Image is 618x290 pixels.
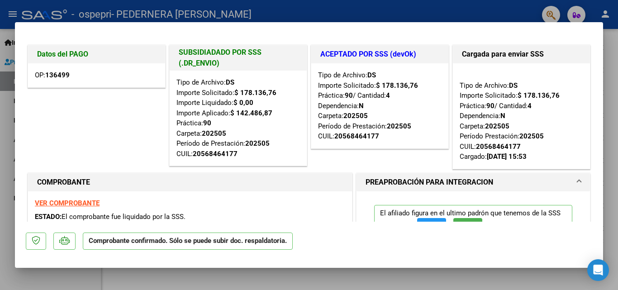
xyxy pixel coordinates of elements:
div: Open Intercom Messenger [587,259,609,281]
mat-expansion-panel-header: PREAPROBACIÓN PARA INTEGRACION [357,173,590,191]
h1: PREAPROBACIÓN PARA INTEGRACION [366,177,493,188]
strong: 4 [528,102,532,110]
strong: $ 142.486,87 [230,109,272,117]
strong: DS [226,78,234,86]
strong: DS [367,71,376,79]
strong: $ 178.136,76 [234,89,276,97]
h1: SUBSIDIADADO POR SSS (.DR_ENVIO) [179,47,298,69]
h1: Datos del PAGO [37,49,156,60]
div: 20568464177 [193,149,238,159]
span: ESTADO: [35,213,62,221]
strong: 202505 [343,112,368,120]
button: FTP [417,218,446,235]
strong: 90 [345,91,353,100]
div: 20568464177 [334,131,379,142]
p: Comprobante confirmado. Sólo se puede subir doc. respaldatoria. [83,233,293,250]
strong: [DATE] 15:53 [487,152,527,161]
strong: $ 178.136,76 [376,81,418,90]
strong: 4 [386,91,390,100]
strong: COMPROBANTE [37,178,90,186]
button: SSS [453,218,482,235]
div: Tipo de Archivo: Importe Solicitado: Práctica: / Cantidad: Dependencia: Carpeta: Período Prestaci... [460,70,583,162]
strong: 136499 [45,71,70,79]
span: El comprobante fue liquidado por la SSS. [62,213,185,221]
div: Tipo de Archivo: Importe Solicitado: Importe Liquidado: Importe Aplicado: Práctica: Carpeta: Perí... [176,77,300,159]
strong: 202505 [519,132,544,140]
div: Tipo de Archivo: Importe Solicitado: Práctica: / Cantidad: Dependencia: Carpeta: Período de Prest... [318,70,442,142]
div: 20568464177 [476,142,521,152]
strong: $ 178.136,76 [518,91,560,100]
strong: 202505 [202,129,226,138]
strong: 202505 [387,122,411,130]
h1: ACEPTADO POR SSS (devOk) [320,49,439,60]
strong: $ 0,00 [233,99,253,107]
strong: DS [509,81,518,90]
a: VER COMPROBANTE [35,199,100,207]
strong: 202505 [485,122,509,130]
strong: 202505 [245,139,270,147]
strong: 90 [486,102,494,110]
p: El afiliado figura en el ultimo padrón que tenemos de la SSS de [374,205,572,239]
span: OP: [35,71,70,79]
strong: N [359,102,364,110]
strong: 90 [203,119,211,127]
strong: N [500,112,505,120]
h1: Cargada para enviar SSS [462,49,581,60]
